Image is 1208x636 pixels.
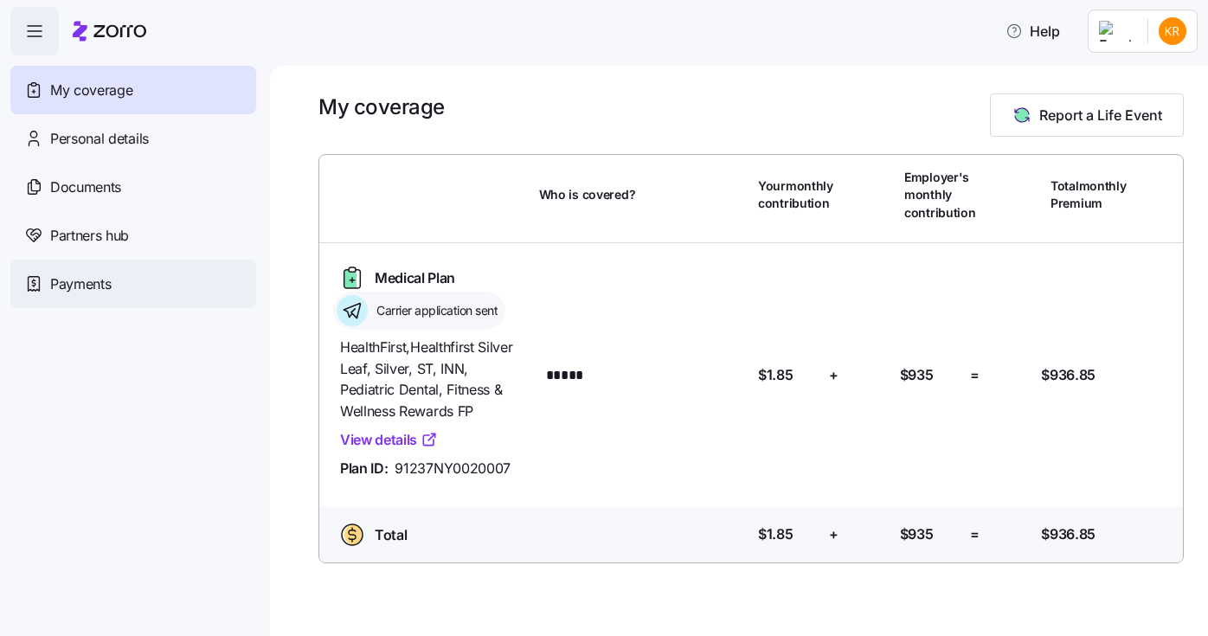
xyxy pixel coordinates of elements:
[10,66,256,114] a: My coverage
[10,114,256,163] a: Personal details
[340,429,438,451] a: View details
[900,364,934,386] span: $935
[50,128,149,150] span: Personal details
[829,364,839,386] span: +
[970,364,980,386] span: =
[1041,364,1096,386] span: $936.85
[10,163,256,211] a: Documents
[1099,21,1134,42] img: Employer logo
[900,524,934,545] span: $935
[50,80,132,101] span: My coverage
[758,364,793,386] span: $1.85
[970,524,980,545] span: =
[1159,17,1186,45] img: 4d05b9002db90dfcfae71cbd276e89ce
[1006,21,1060,42] span: Help
[395,458,511,479] span: 91237NY0020007
[50,273,111,295] span: Payments
[375,524,407,546] span: Total
[1041,524,1096,545] span: $936.85
[50,177,121,198] span: Documents
[10,260,256,308] a: Payments
[758,524,793,545] span: $1.85
[829,524,839,545] span: +
[990,93,1184,137] button: Report a Life Event
[539,186,636,203] span: Who is covered?
[1051,177,1127,213] span: Total monthly Premium
[318,93,445,120] h1: My coverage
[371,302,498,319] span: Carrier application sent
[10,211,256,260] a: Partners hub
[340,337,525,422] span: HealthFirst , Healthfirst Silver Leaf, Silver, ST, INN, Pediatric Dental, Fitness & Wellness Rewa...
[904,169,976,222] span: Employer's monthly contribution
[50,225,129,247] span: Partners hub
[340,458,388,479] span: Plan ID:
[375,267,455,289] span: Medical Plan
[992,14,1074,48] button: Help
[1039,105,1162,125] span: Report a Life Event
[758,177,833,213] span: Your monthly contribution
